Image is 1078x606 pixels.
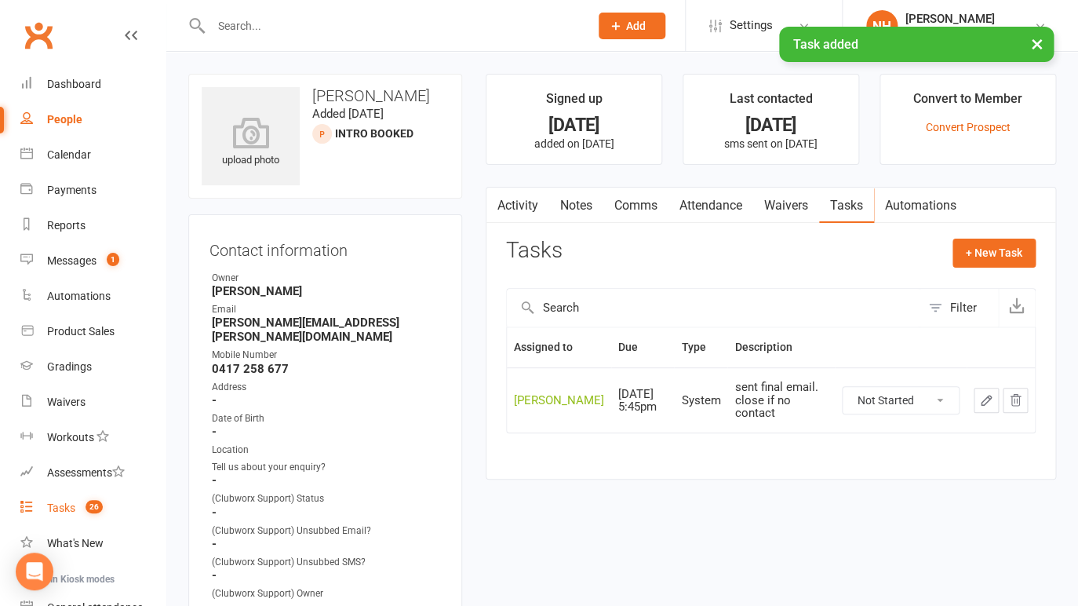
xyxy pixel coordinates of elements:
div: Date of Birth [212,411,441,426]
strong: - [212,425,441,439]
button: × [1023,27,1051,60]
a: Reports [20,208,166,243]
div: sent final email. close if no contact [734,381,828,420]
strong: 0417 258 677 [212,362,441,376]
a: Automations [20,279,166,314]
a: Product Sales [20,314,166,349]
div: What's New [47,537,104,549]
div: Dashboard [47,78,101,90]
a: Payments [20,173,166,208]
h3: Contact information [209,235,441,259]
a: Dashboard [20,67,166,102]
a: Waivers [20,385,166,420]
div: Signed up [545,89,602,117]
a: Automations [874,188,967,224]
h3: Tasks [506,239,563,263]
div: NH [866,10,898,42]
th: Due [611,327,675,367]
div: Email [212,302,441,317]
div: Calendar [47,148,91,161]
th: Type [674,327,727,367]
div: Mobile Number [212,348,441,363]
p: sms sent on [DATE] [697,137,844,150]
input: Search [507,289,920,327]
p: added on [DATE] [501,137,647,150]
time: Added [DATE] [312,107,384,121]
div: Messages [47,254,97,267]
div: Owner [212,271,441,286]
a: Assessments [20,455,166,491]
button: Filter [920,289,998,327]
a: Comms [603,188,668,224]
strong: - [212,473,441,487]
span: Intro booked [335,127,413,140]
input: Search... [206,15,578,37]
div: Convert to Member [913,89,1022,117]
a: Gradings [20,349,166,385]
div: Payments [47,184,97,196]
strong: [PERSON_NAME][EMAIL_ADDRESS][PERSON_NAME][DOMAIN_NAME] [212,316,441,344]
div: (Clubworx Support) Owner [212,586,441,601]
a: Waivers [753,188,819,224]
a: Calendar [20,137,166,173]
span: 1 [107,253,119,266]
div: Head Academy Leichhardt [905,26,1034,40]
div: Last contacted [729,89,812,117]
div: Reports [47,219,86,232]
button: Add [599,13,665,39]
div: [PERSON_NAME] [905,12,1034,26]
a: Notes [549,188,603,224]
div: [DATE] 5:45pm [618,388,668,414]
div: Task added [779,27,1054,62]
div: Automations [47,290,111,302]
a: Messages 1 [20,243,166,279]
button: + New Task [952,239,1036,267]
strong: - [212,537,441,551]
div: upload photo [202,117,300,169]
div: Filter [950,298,977,317]
div: Open Intercom Messenger [16,553,53,590]
div: (Clubworx Support) Status [212,491,441,506]
a: Convert Prospect [925,121,1010,133]
div: [DATE] [501,117,647,133]
span: Settings [730,8,773,43]
div: (Clubworx Support) Unsubbed SMS? [212,555,441,570]
div: People [47,113,82,126]
div: Address [212,380,441,395]
strong: - [212,393,441,407]
a: Tasks [819,188,874,224]
div: System [681,394,720,407]
a: What's New [20,526,166,561]
th: Description [727,327,835,367]
div: [DATE] [697,117,844,133]
a: Activity [486,188,549,224]
th: Assigned to [507,327,611,367]
div: Gradings [47,360,92,373]
div: Tell us about your enquiry? [212,460,441,475]
h3: [PERSON_NAME] [202,87,449,104]
span: Add [626,20,646,32]
div: (Clubworx Support) Unsubbed Email? [212,524,441,538]
div: Waivers [47,396,86,408]
strong: - [212,506,441,520]
a: People [20,102,166,137]
div: Workouts [47,431,94,444]
strong: [PERSON_NAME] [212,284,441,298]
a: Tasks 26 [20,491,166,526]
a: Workouts [20,420,166,455]
span: 26 [86,500,103,513]
div: Tasks [47,502,75,514]
strong: - [212,568,441,582]
a: Clubworx [19,16,58,55]
div: Product Sales [47,325,115,338]
div: Location [212,443,441,458]
a: Attendance [668,188,753,224]
div: [PERSON_NAME] [514,394,604,407]
div: Assessments [47,466,125,479]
